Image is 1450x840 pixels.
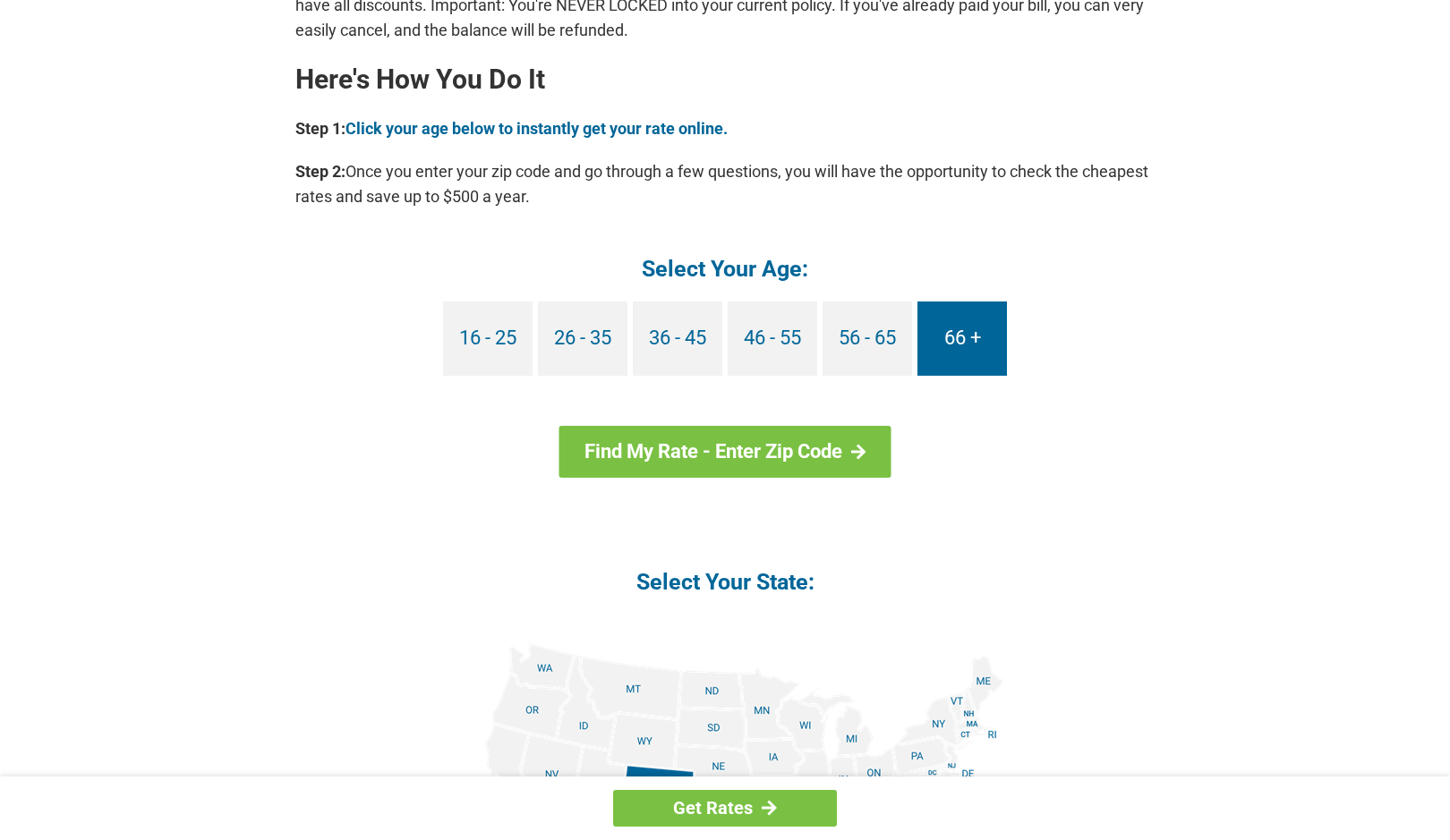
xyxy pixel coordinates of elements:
a: Find My Rate - Enter Zip Code [559,426,891,478]
a: Get Rates [613,790,837,827]
a: Click your age below to instantly get your rate online. [345,119,728,138]
a: 36 - 45 [633,301,722,376]
b: Step 1: [295,119,345,138]
p: Once you enter your zip code and go through a few questions, you will have the opportunity to che... [295,159,1155,209]
a: 26 - 35 [538,301,627,376]
a: 66 + [917,301,1007,376]
h4: Select Your Age: [295,254,1155,284]
b: Step 2: [295,162,345,181]
a: 46 - 55 [728,301,817,376]
h2: Here's How You Do It [295,65,1155,94]
a: 56 - 65 [823,301,912,376]
h4: Select Your State: [295,567,1155,597]
a: 16 - 25 [443,301,533,376]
